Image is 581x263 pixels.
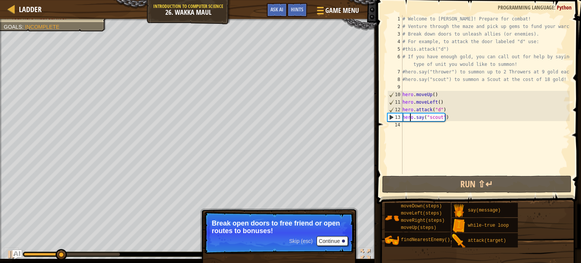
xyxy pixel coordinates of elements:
div: 14 [387,121,402,129]
p: Break open doors to free friend or open routes to bonuses! [212,219,346,235]
span: Incomplete [25,24,59,30]
div: 11 [388,98,402,106]
img: portrait.png [452,234,466,248]
button: Ask AI [12,250,22,259]
div: 2 [387,23,402,30]
div: 8 [387,76,402,83]
span: findNearestEnemy() [401,237,450,243]
div: 7 [387,68,402,76]
span: moveDown(steps) [401,204,442,209]
span: Ask AI [270,6,283,13]
img: portrait.png [385,233,399,247]
a: Ladder [15,4,42,14]
div: 5 [387,45,402,53]
div: 4 [387,38,402,45]
div: 12 [388,106,402,114]
span: Hints [291,6,303,13]
span: say(message) [468,208,500,213]
span: Game Menu [325,6,359,16]
div: 6 [387,53,402,68]
div: 1 [387,15,402,23]
span: while-true loop [468,223,509,228]
div: 3 [387,30,402,38]
span: moveLeft(steps) [401,211,442,216]
button: Continue [317,236,348,246]
span: Goals [4,24,22,30]
button: Game Menu [311,3,364,21]
span: attack(target) [468,238,506,243]
button: Ctrl + P: Play [4,247,19,263]
div: 10 [388,91,402,98]
span: Ladder [19,4,42,14]
div: 13 [388,114,402,121]
span: Skip (esc) [289,238,312,244]
span: moveRight(steps) [401,218,444,223]
span: : [22,24,25,30]
span: Programming language [498,4,554,11]
button: Ask AI [267,3,287,17]
button: Toggle fullscreen [358,247,373,263]
button: Run ⇧↵ [382,176,572,193]
img: portrait.png [385,211,399,225]
img: portrait.png [452,204,466,218]
span: Python [557,4,572,11]
div: 9 [387,83,402,91]
span: moveUp(steps) [401,225,437,230]
img: portrait.png [452,219,466,233]
span: : [554,4,557,11]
